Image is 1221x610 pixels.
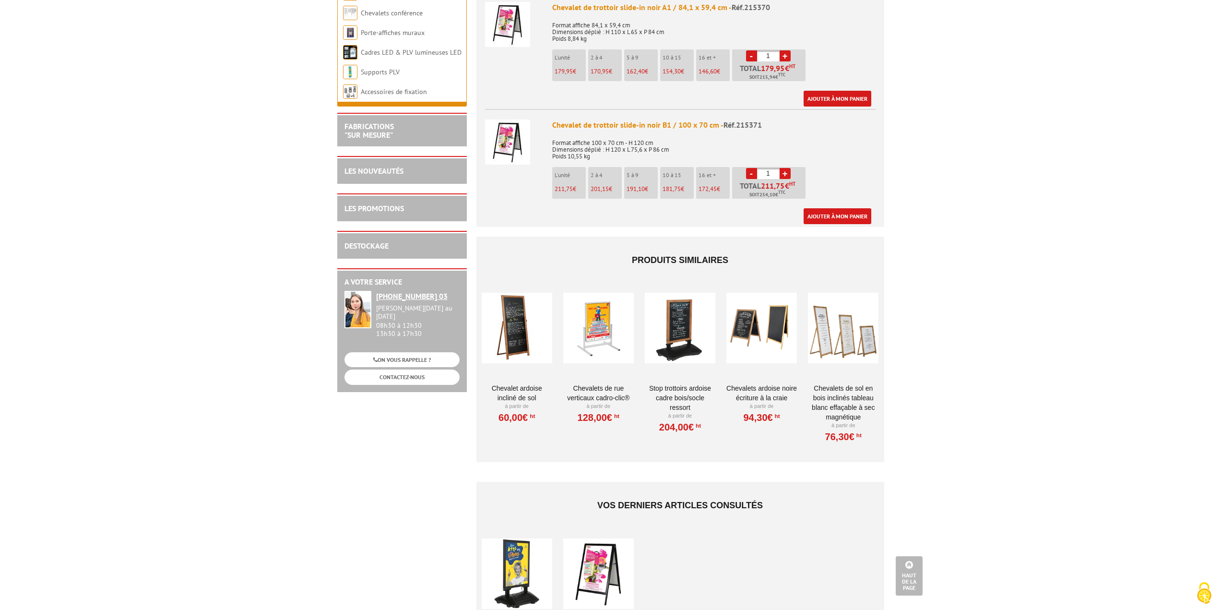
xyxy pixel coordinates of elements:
a: Haut de la page [896,556,923,596]
p: € [699,68,730,75]
a: - [746,168,757,179]
a: STOP TROTTOIRS ARDOISE CADRE BOIS/SOCLE RESSORT [645,383,715,412]
sup: HT [528,413,535,419]
img: Supports PLV [343,65,357,79]
a: Ajouter à mon panier [804,91,871,107]
a: Chevalets Ardoise Noire écriture à la craie [726,383,797,403]
a: - [746,50,757,61]
span: Produits similaires [632,255,728,265]
tcxspan: Call +33 (0)1 46 81 33 03 via 3CX [376,291,448,301]
div: Chevalet de trottoir slide-in noir A1 / 84,1 x 59,4 cm - [552,2,876,13]
p: 10 à 15 [663,54,694,61]
a: Porte-affiches muraux [361,28,425,37]
div: [PERSON_NAME][DATE] au [DATE] [376,304,460,321]
p: À partir de [808,422,878,430]
p: L'unité [555,54,586,61]
p: € [555,68,586,75]
span: 211,75 [555,185,573,193]
sup: TTC [778,190,785,195]
span: Réf.215370 [732,2,770,12]
p: € [627,186,658,192]
span: € [785,182,789,190]
sup: HT [789,63,795,70]
p: 5 à 9 [627,172,658,179]
a: + [780,168,791,179]
p: Format affiche 100 x 70 cm - H 120 cm Dimensions déplié : H 120 x L 75,6 x P 86 cm Poids 10,55 kg [552,133,876,160]
p: 5 à 9 [627,54,658,61]
span: 215,94 [759,73,775,81]
a: LES NOUVEAUTÉS [344,166,403,176]
span: 172,45 [699,185,717,193]
img: Chevalets conférence [343,6,357,20]
span: Soit € [749,191,785,199]
img: Cookies (fenêtre modale) [1192,581,1216,605]
span: 191,10 [627,185,645,193]
p: À partir de [563,403,634,410]
a: Chevalets de rue verticaux Cadro-Clic® [563,383,634,403]
sup: HT [694,422,701,429]
p: € [591,68,622,75]
span: 179,95 [761,64,785,72]
p: € [591,186,622,192]
span: 179,95 [555,67,573,75]
sup: HT [773,413,780,419]
button: Cookies (fenêtre modale) [1187,577,1221,610]
span: 170,95 [591,67,609,75]
a: ON VOUS RAPPELLE ? [344,352,460,367]
span: € [785,64,789,72]
p: L'unité [555,172,586,179]
span: Vos derniers articles consultés [597,501,763,510]
a: Chevalet Ardoise incliné de sol [482,383,552,403]
img: widget-service.jpg [344,291,371,328]
span: 181,75 [663,185,681,193]
p: À partir de [726,403,797,410]
p: Total [735,64,806,81]
a: Supports PLV [361,68,400,76]
sup: TTC [778,72,785,77]
p: À partir de [645,412,715,420]
p: 16 et + [699,54,730,61]
sup: HT [612,413,619,419]
p: € [627,68,658,75]
a: LES PROMOTIONS [344,203,404,213]
img: Chevalet de trottoir slide-in noir A1 / 84,1 x 59,4 cm [485,2,530,47]
img: Cadres LED & PLV lumineuses LED [343,45,357,60]
img: Accessoires de fixation [343,84,357,99]
span: Soit € [749,73,785,81]
div: Chevalet de trottoir slide-in noir B1 / 100 x 70 cm - [552,120,876,131]
a: Chevalets conférence [361,9,423,17]
span: 254,10 [759,191,775,199]
a: 94,30€HT [743,415,780,420]
p: 16 et + [699,172,730,179]
a: 204,00€HT [659,424,701,430]
a: Chevalets de sol en bois inclinés tableau blanc effaçable à sec magnétique [808,383,878,422]
span: 162,40 [627,67,645,75]
p: 2 à 4 [591,54,622,61]
img: Porte-affiches muraux [343,25,357,40]
p: Total [735,182,806,199]
a: 60,00€HT [498,415,535,420]
p: € [699,186,730,192]
p: Format affiche 84,1 x 59,4 cm Dimensions déplié : H 110 x L 65 x P 84 cm Poids 8,84 kg [552,15,876,42]
p: € [663,68,694,75]
div: 08h30 à 12h30 13h30 à 17h30 [376,304,460,337]
sup: HT [789,180,795,187]
a: DESTOCKAGE [344,241,389,251]
a: Accessoires de fixation [361,87,427,96]
span: 146,60 [699,67,717,75]
span: Réf.215371 [723,120,762,130]
a: 128,00€HT [578,415,619,420]
img: Chevalet de trottoir slide-in noir B1 / 100 x 70 cm [485,120,530,165]
p: À partir de [482,403,552,410]
p: € [663,186,694,192]
span: 211,75 [761,182,785,190]
a: 76,30€HT [825,434,862,440]
a: Cadres LED & PLV lumineuses LED [361,48,462,57]
p: 2 à 4 [591,172,622,179]
span: 201,15 [591,185,609,193]
sup: HT [854,432,862,439]
a: CONTACTEZ-NOUS [344,370,460,384]
span: 154,30 [663,67,681,75]
p: € [555,186,586,192]
a: + [780,50,791,61]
